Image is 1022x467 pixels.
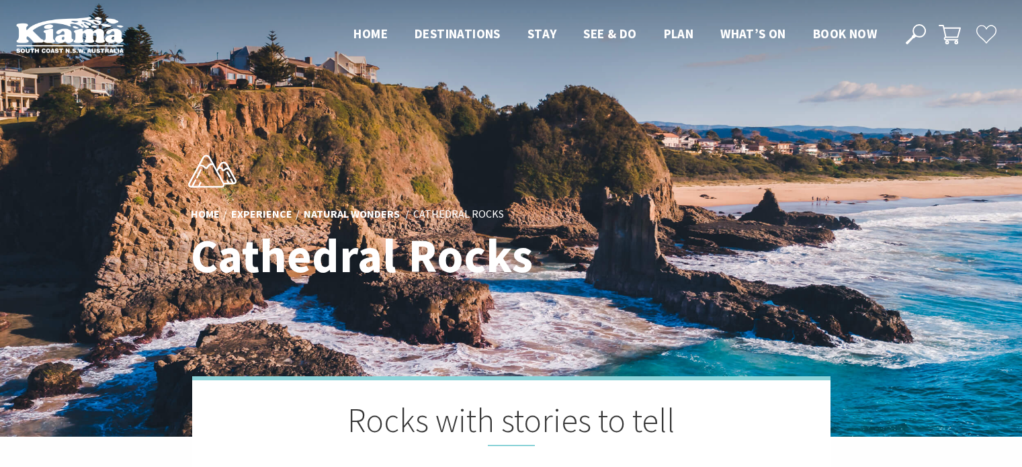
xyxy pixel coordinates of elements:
[664,26,694,42] span: Plan
[191,207,220,222] a: Home
[813,26,877,42] span: Book now
[191,230,570,282] h1: Cathedral Rocks
[304,207,400,222] a: Natural Wonders
[231,207,292,222] a: Experience
[583,26,636,42] span: See & Do
[259,400,763,446] h2: Rocks with stories to tell
[16,16,124,53] img: Kiama Logo
[527,26,557,42] span: Stay
[353,26,388,42] span: Home
[415,26,501,42] span: Destinations
[720,26,786,42] span: What’s On
[413,206,504,223] li: Cathedral Rocks
[340,24,890,46] nav: Main Menu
